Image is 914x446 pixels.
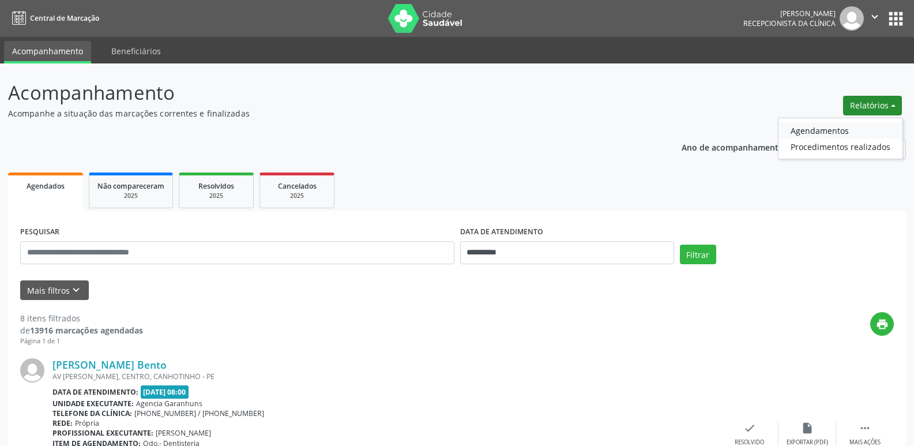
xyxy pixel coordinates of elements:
[103,41,169,61] a: Beneficiários
[864,6,886,31] button: 
[268,192,326,200] div: 2025
[27,181,65,191] span: Agendados
[743,18,836,28] span: Recepcionista da clínica
[52,358,167,371] a: [PERSON_NAME] Bento
[8,78,637,107] p: Acompanhamento
[843,96,902,115] button: Relatórios
[870,312,894,336] button: print
[8,107,637,119] p: Acompanhe a situação das marcações correntes e finalizadas
[52,408,132,418] b: Telefone da clínica:
[778,138,902,155] a: Procedimentos realizados
[30,325,143,336] strong: 13916 marcações agendadas
[682,140,784,154] p: Ano de acompanhamento
[52,372,721,381] div: AV [PERSON_NAME], CENTRO, CANHOTINHO - PE
[801,422,814,434] i: insert_drive_file
[20,223,59,241] label: PESQUISAR
[30,13,99,23] span: Central de Marcação
[743,422,756,434] i: check
[743,9,836,18] div: [PERSON_NAME]
[20,312,143,324] div: 8 itens filtrados
[876,318,889,331] i: print
[198,181,234,191] span: Resolvidos
[460,223,543,241] label: DATA DE ATENDIMENTO
[52,418,73,428] b: Rede:
[52,387,138,397] b: Data de atendimento:
[4,41,91,63] a: Acompanhamento
[20,324,143,336] div: de
[778,118,903,159] ul: Relatórios
[141,385,189,399] span: [DATE] 08:00
[278,181,317,191] span: Cancelados
[70,284,82,297] i: keyboard_arrow_down
[840,6,864,31] img: img
[52,428,153,438] b: Profissional executante:
[778,122,902,138] a: Agendamentos
[187,192,245,200] div: 2025
[134,408,264,418] span: [PHONE_NUMBER] / [PHONE_NUMBER]
[97,181,164,191] span: Não compareceram
[859,422,871,434] i: 
[20,280,89,301] button: Mais filtroskeyboard_arrow_down
[97,192,164,200] div: 2025
[52,399,134,408] b: Unidade executante:
[20,336,143,346] div: Página 1 de 1
[136,399,202,408] span: Agencia Garanhuns
[8,9,99,28] a: Central de Marcação
[20,358,44,383] img: img
[680,245,716,264] button: Filtrar
[75,418,99,428] span: Própria
[886,9,906,29] button: apps
[868,10,881,23] i: 
[156,428,211,438] span: [PERSON_NAME]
